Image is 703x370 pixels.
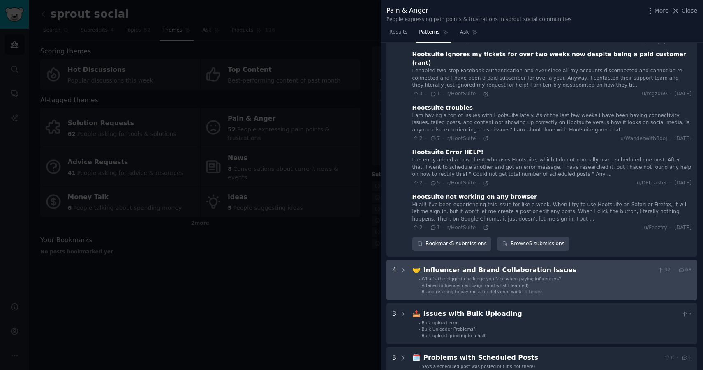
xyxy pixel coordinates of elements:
[423,353,661,363] div: Problems with Scheduled Posts
[412,135,423,142] span: 2
[443,91,444,97] span: ·
[664,354,674,362] span: 6
[447,225,476,230] span: r/HootSuite
[677,354,678,362] span: ·
[670,135,672,142] span: ·
[392,309,396,338] div: 3
[447,91,476,97] span: r/HootSuite
[670,224,672,232] span: ·
[412,237,492,251] div: Bookmark 5 submissions
[479,91,480,97] span: ·
[386,26,410,43] a: Results
[419,320,420,326] div: -
[671,7,697,15] button: Close
[430,224,440,232] span: 1
[430,38,458,44] span: r/HootSuite
[412,67,691,89] div: I enabled two-step Facebook authentication and ever since all my accounts disconnected and cannot...
[419,276,420,282] div: -
[412,354,421,361] span: 🗓️
[419,326,420,332] div: -
[412,237,492,251] button: Bookmark5 submissions
[443,180,444,186] span: ·
[675,179,691,187] span: [DATE]
[422,364,536,369] span: Says a scheduled post was posted but it's not there?
[637,179,667,187] span: u/DELcaster
[422,320,459,325] span: Bulk upload error
[457,26,481,43] a: Ask
[412,148,483,156] div: Hootsuite Error HELP!
[681,310,691,318] span: 5
[460,29,469,36] span: Ask
[416,26,451,43] a: Patterns
[443,136,444,141] span: ·
[419,289,420,294] div: -
[412,103,473,112] div: Hootsuite troubles
[422,326,476,331] span: Bulk Uploader Problems?
[678,267,691,274] span: 68
[430,135,440,142] span: 7
[425,136,427,141] span: ·
[422,283,529,288] span: A failed influencer campaign (and what I learned)
[646,7,669,15] button: More
[412,90,423,98] span: 3
[422,289,522,294] span: Brand refusing to pay me after delivered work
[423,265,654,276] div: Influencer and Brand Collaboration Issues
[430,90,440,98] span: 1
[422,333,486,338] span: Bulk upload grinding to a halt
[425,225,427,230] span: ·
[644,224,667,232] span: u/Feezfry
[425,91,427,97] span: ·
[412,224,423,232] span: 2
[422,276,561,281] span: What’s the biggest challenge you face when paying influencers?
[412,193,537,201] div: Hootsuite not working on any browser
[620,135,667,142] span: u/WanderWithBooj
[682,7,697,15] span: Close
[443,225,444,230] span: ·
[412,266,421,274] span: 🤝
[392,265,396,295] div: 4
[423,309,678,319] div: Issues with Bulk Uploading
[524,289,542,294] span: + 1 more
[447,136,476,141] span: r/HootSuite
[430,179,440,187] span: 5
[675,224,691,232] span: [DATE]
[675,135,691,142] span: [DATE]
[419,283,420,288] div: -
[675,90,691,98] span: [DATE]
[412,156,691,178] div: I recently added a new client who uses Hootsuite, which I do not normally use. I scheduled one po...
[447,180,476,186] span: r/HootSuite
[419,29,439,36] span: Patterns
[673,267,675,274] span: ·
[654,7,669,15] span: More
[419,333,420,338] div: -
[425,180,427,186] span: ·
[681,354,691,362] span: 1
[412,50,691,67] div: Hootsuite ignores my tickets for over two weeks now despite being a paid customer (rant)
[412,201,691,223] div: Hi all! I’ve been experiencing this issue for like a week. When I try to use Hootsuite on Safari ...
[386,16,572,23] div: People expressing pain points & frustrations in sprout social communities
[419,363,420,369] div: -
[479,136,480,141] span: ·
[479,225,480,230] span: ·
[670,179,672,187] span: ·
[670,90,672,98] span: ·
[412,179,423,187] span: 2
[657,267,671,274] span: 32
[389,29,407,36] span: Results
[412,310,421,317] span: 📤
[479,180,480,186] span: ·
[497,237,569,251] a: Browse5 submissions
[642,90,667,98] span: u/mgz069
[386,6,572,16] div: Pain & Anger
[412,112,691,134] div: I am having a ton of issues with Hootsuite lately. As of the last few weeks i have been having co...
